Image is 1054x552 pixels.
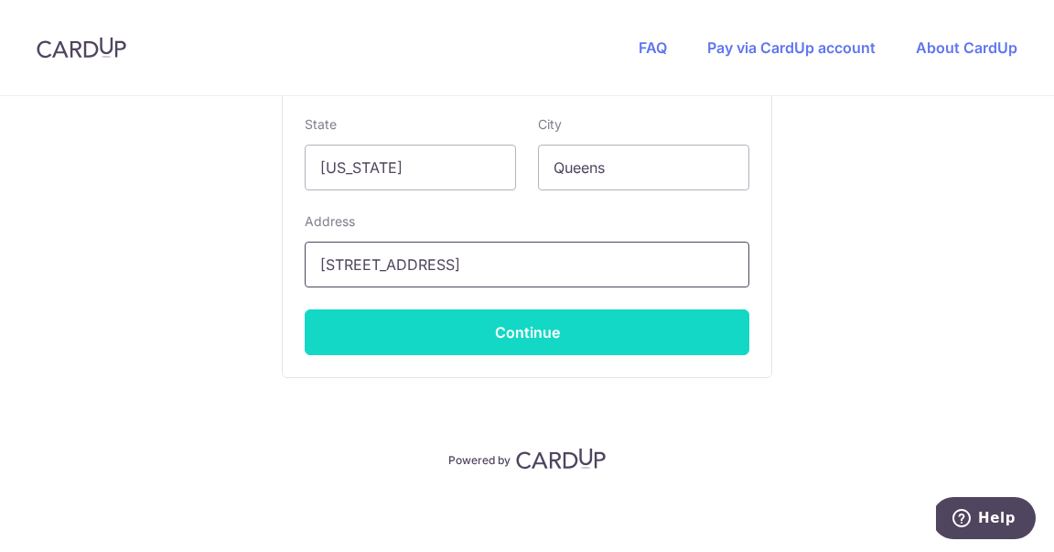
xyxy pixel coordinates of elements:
[639,38,667,57] a: FAQ
[916,38,1017,57] a: About CardUp
[936,497,1036,543] iframe: Opens a widget where you can find more information
[448,449,511,468] p: Powered by
[538,115,562,134] label: City
[305,212,355,231] label: Address
[305,115,337,134] label: State
[516,448,606,470] img: CardUp
[707,38,876,57] a: Pay via CardUp account
[37,37,126,59] img: CardUp
[305,309,749,355] button: Continue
